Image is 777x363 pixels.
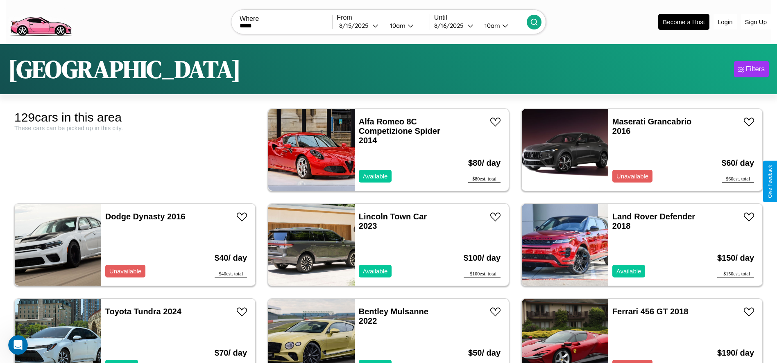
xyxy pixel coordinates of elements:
[468,176,501,183] div: $ 80 est. total
[386,22,408,29] div: 10am
[109,266,141,277] p: Unavailable
[722,176,754,183] div: $ 60 est. total
[14,124,256,131] div: These cars can be picked up in this city.
[240,15,332,23] label: Where
[215,245,247,271] h3: $ 40 / day
[722,150,754,176] h3: $ 60 / day
[339,22,372,29] div: 8 / 15 / 2025
[6,4,75,38] img: logo
[105,307,181,316] a: Toyota Tundra 2024
[8,335,28,355] iframe: Intercom live chat
[612,212,695,230] a: Land Rover Defender 2018
[8,52,241,86] h1: [GEOGRAPHIC_DATA]
[658,14,709,30] button: Become a Host
[478,21,527,30] button: 10am
[464,245,501,271] h3: $ 100 / day
[337,14,429,21] label: From
[359,117,440,145] a: Alfa Romeo 8C Competizione Spider 2014
[767,165,773,198] div: Give Feedback
[746,65,765,73] div: Filters
[612,117,691,135] a: Maserati Grancabrio 2016
[105,212,186,221] a: Dodge Dynasty 2016
[363,266,388,277] p: Available
[363,171,388,182] p: Available
[612,307,689,316] a: Ferrari 456 GT 2018
[741,14,771,29] button: Sign Up
[215,271,247,277] div: $ 40 est. total
[734,61,769,77] button: Filters
[383,21,430,30] button: 10am
[359,212,427,230] a: Lincoln Town Car 2023
[434,14,527,21] label: Until
[14,110,256,124] div: 129 cars in this area
[717,245,754,271] h3: $ 150 / day
[337,21,383,30] button: 8/15/2025
[468,150,501,176] h3: $ 80 / day
[714,14,737,29] button: Login
[359,307,428,325] a: Bentley Mulsanne 2022
[464,271,501,277] div: $ 100 est. total
[616,171,648,182] p: Unavailable
[480,22,502,29] div: 10am
[717,271,754,277] div: $ 150 est. total
[434,22,467,29] div: 8 / 16 / 2025
[616,266,641,277] p: Available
